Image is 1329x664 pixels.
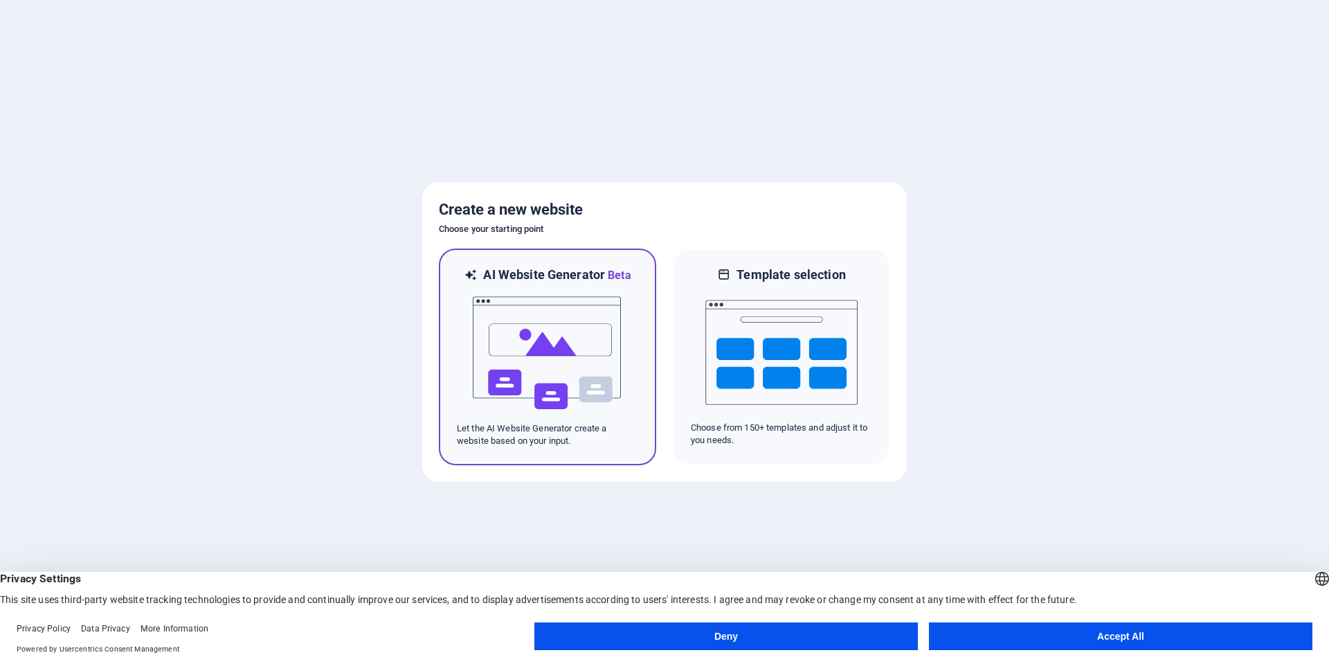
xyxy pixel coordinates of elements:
[439,199,890,221] h5: Create a new website
[691,422,872,447] p: Choose from 150+ templates and adjust it to you needs.
[605,269,631,282] span: Beta
[457,422,638,447] p: Let the AI Website Generator create a website based on your input.
[471,284,624,422] img: ai
[483,267,631,284] h6: AI Website Generator
[736,267,845,283] h6: Template selection
[439,221,890,237] h6: Choose your starting point
[439,249,656,465] div: AI Website GeneratorBetaaiLet the AI Website Generator create a website based on your input.
[673,249,890,465] div: Template selectionChoose from 150+ templates and adjust it to you needs.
